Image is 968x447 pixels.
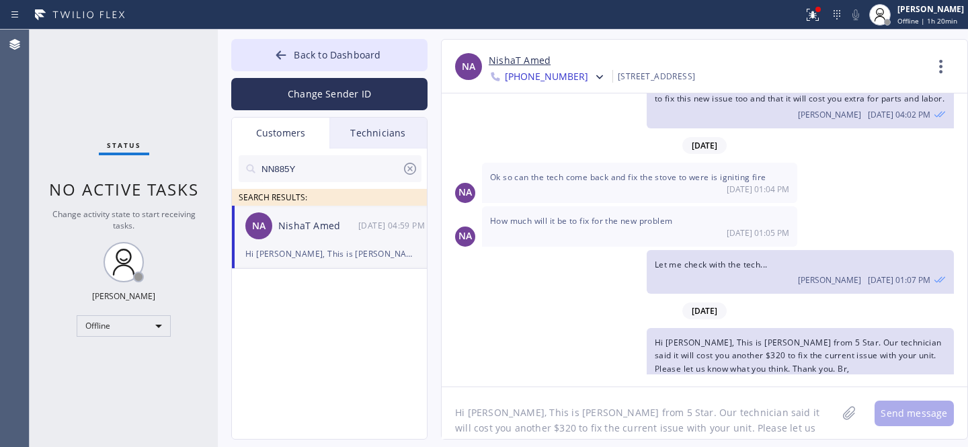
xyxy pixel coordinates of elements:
[727,184,789,195] span: [DATE] 01:04 PM
[329,118,427,149] div: Technicians
[232,118,329,149] div: Customers
[798,109,861,120] span: [PERSON_NAME]
[897,3,964,15] div: [PERSON_NAME]
[260,155,402,182] input: Search
[458,185,472,200] span: NA
[647,250,954,294] div: 08/27/2025 9:07 AM
[252,218,266,234] span: NA
[77,315,171,337] div: Offline
[655,337,942,374] span: Hi [PERSON_NAME], This is [PERSON_NAME] from 5 Star. Our technician said it will cost you another...
[231,39,428,71] button: Back to Dashboard
[868,274,930,286] span: [DATE] 01:07 PM
[489,53,551,69] a: NishaT Amed
[294,48,380,61] span: Back to Dashboard
[505,70,588,86] span: [PHONE_NUMBER]
[482,163,797,203] div: 08/27/2025 9:04 AM
[798,274,861,286] span: [PERSON_NAME]
[278,218,358,234] div: NishaT Amed
[490,171,766,183] span: Ok so can the tech come back and fix the stove to were is igniting fire
[231,78,428,110] button: Change Sender ID
[458,229,472,244] span: NA
[655,259,768,270] span: Let me check with the tech...
[245,246,413,261] div: Hi [PERSON_NAME], This is [PERSON_NAME] from 5 Star. Our technician said it will cost you another...
[846,5,865,24] button: Mute
[682,302,727,319] span: [DATE]
[462,59,475,75] span: NA
[618,69,695,84] div: [STREET_ADDRESS]
[482,206,797,247] div: 08/27/2025 9:05 AM
[897,16,957,26] span: Offline | 1h 20min
[868,109,930,120] span: [DATE] 04:02 PM
[107,140,141,150] span: Status
[239,192,307,203] span: SEARCH RESULTS:
[52,208,196,231] span: Change activity state to start receiving tasks.
[92,290,155,302] div: [PERSON_NAME]
[49,178,199,200] span: No active tasks
[358,218,428,233] div: 08/29/2025 9:59 AM
[682,137,727,154] span: [DATE]
[875,401,954,426] button: Send message
[490,215,672,227] span: How much will it be to fix for the new problem
[727,227,789,239] span: [DATE] 01:05 PM
[647,328,954,398] div: 08/29/2025 9:59 AM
